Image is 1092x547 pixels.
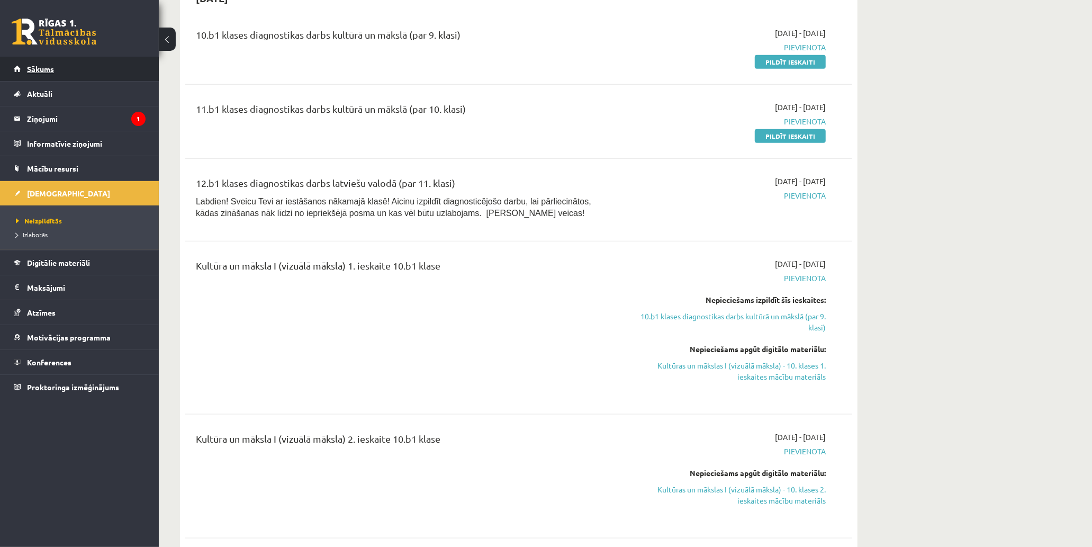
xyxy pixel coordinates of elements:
[626,484,826,506] a: Kultūras un mākslas I (vizuālā māksla) - 10. klases 2. ieskaites mācību materiāls
[16,230,148,239] a: Izlabotās
[196,197,591,218] span: Labdien! Sveicu Tevi ar iestāšanos nākamajā klasē! Aicinu izpildīt diagnosticējošo darbu, lai pār...
[626,311,826,333] a: 10.b1 klases diagnostikas darbs kultūrā un mākslā (par 9. klasi)
[626,42,826,53] span: Pievienota
[626,360,826,382] a: Kultūras un mākslas I (vizuālā māksla) - 10. klases 1. ieskaites mācību materiāls
[27,89,52,98] span: Aktuāli
[27,106,146,131] legend: Ziņojumi
[196,28,610,47] div: 10.b1 klases diagnostikas darbs kultūrā un mākslā (par 9. klasi)
[14,325,146,349] a: Motivācijas programma
[14,57,146,81] a: Sākums
[27,382,119,392] span: Proktoringa izmēģinājums
[775,28,826,39] span: [DATE] - [DATE]
[626,190,826,201] span: Pievienota
[27,357,71,367] span: Konferences
[755,55,826,69] a: Pildīt ieskaiti
[775,176,826,187] span: [DATE] - [DATE]
[27,308,56,317] span: Atzīmes
[27,258,90,267] span: Digitālie materiāli
[626,446,826,457] span: Pievienota
[196,176,610,195] div: 12.b1 klases diagnostikas darbs latviešu valodā (par 11. klasi)
[626,468,826,479] div: Nepieciešams apgūt digitālo materiālu:
[27,164,78,173] span: Mācību resursi
[626,116,826,127] span: Pievienota
[14,250,146,275] a: Digitālie materiāli
[775,432,826,443] span: [DATE] - [DATE]
[14,106,146,131] a: Ziņojumi1
[16,217,62,225] span: Neizpildītās
[14,181,146,205] a: [DEMOGRAPHIC_DATA]
[14,350,146,374] a: Konferences
[27,64,54,74] span: Sākums
[626,273,826,284] span: Pievienota
[626,344,826,355] div: Nepieciešams apgūt digitālo materiālu:
[14,82,146,106] a: Aktuāli
[196,432,610,451] div: Kultūra un māksla I (vizuālā māksla) 2. ieskaite 10.b1 klase
[196,258,610,278] div: Kultūra un māksla I (vizuālā māksla) 1. ieskaite 10.b1 klase
[14,300,146,325] a: Atzīmes
[27,189,110,198] span: [DEMOGRAPHIC_DATA]
[755,129,826,143] a: Pildīt ieskaiti
[196,102,610,121] div: 11.b1 klases diagnostikas darbs kultūrā un mākslā (par 10. klasi)
[14,131,146,156] a: Informatīvie ziņojumi
[27,131,146,156] legend: Informatīvie ziņojumi
[14,275,146,300] a: Maksājumi
[27,333,111,342] span: Motivācijas programma
[14,375,146,399] a: Proktoringa izmēģinājums
[626,294,826,306] div: Nepieciešams izpildīt šīs ieskaites:
[14,156,146,181] a: Mācību resursi
[27,275,146,300] legend: Maksājumi
[12,19,96,45] a: Rīgas 1. Tālmācības vidusskola
[775,102,826,113] span: [DATE] - [DATE]
[131,112,146,126] i: 1
[775,258,826,270] span: [DATE] - [DATE]
[16,216,148,226] a: Neizpildītās
[16,230,48,239] span: Izlabotās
